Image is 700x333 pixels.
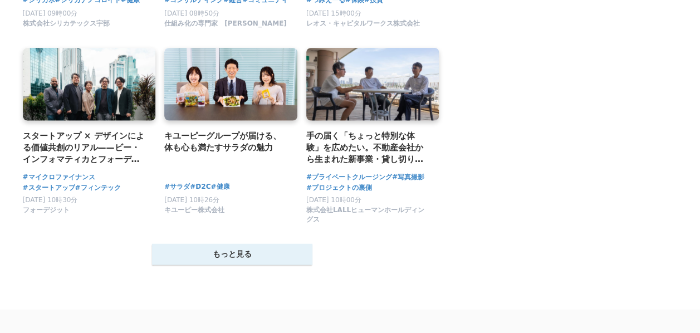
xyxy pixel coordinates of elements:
button: もっと見る [152,244,312,265]
a: フォーデジット [23,209,70,217]
a: 株式会社LALLヒューマンホールディングス [306,218,430,226]
span: レオス・キャピタルワークス株式会社 [306,19,420,28]
a: キユーピーグループが届ける、体も心も満たすサラダの魅力 [164,130,288,154]
a: #サラダ [164,182,190,192]
a: #D2C [190,182,211,192]
a: 株式会社シリカテックス宇部 [23,22,110,30]
a: キユーピー株式会社 [164,209,224,217]
a: #スタートアップ [23,183,75,193]
a: #フィンテック [75,183,121,193]
a: スタートアップ × デザインによる価値共創のリアル——ビー・インフォマティカとフォーデジットが拓く、東南アジア金融サービスの[PERSON_NAME] [23,130,147,166]
span: キユーピー株式会社 [164,205,224,215]
a: 手の届く「ちょっと特別な体験」を広めたい。不動産会社から生まれた新事業・貸し切りクルージングサービス「LALL CRUISE [GEOGRAPHIC_DATA]」 [306,130,430,166]
span: [DATE] 08時50分 [164,9,219,17]
a: #健康 [211,182,229,192]
a: #プロジェクトの裏側 [306,183,372,193]
span: [DATE] 15時00分 [306,9,361,17]
a: レオス・キャピタルワークス株式会社 [306,22,420,30]
span: [DATE] 09時00分 [23,9,78,17]
a: #プライベートクルージング [306,172,392,183]
a: #マイクロファイナンス [23,172,95,183]
span: [DATE] 10時00分 [306,196,361,204]
span: 株式会社シリカテックス宇部 [23,19,110,28]
span: フォーデジット [23,205,70,215]
span: 株式会社LALLヒューマンホールディングス [306,205,430,224]
span: [DATE] 10時26分 [164,196,219,204]
span: 仕組み化の専門家 [PERSON_NAME] [164,19,287,28]
span: [DATE] 10時30分 [23,196,78,204]
a: #写真撮影 [392,172,424,183]
a: 仕組み化の専門家 [PERSON_NAME] [164,22,287,30]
